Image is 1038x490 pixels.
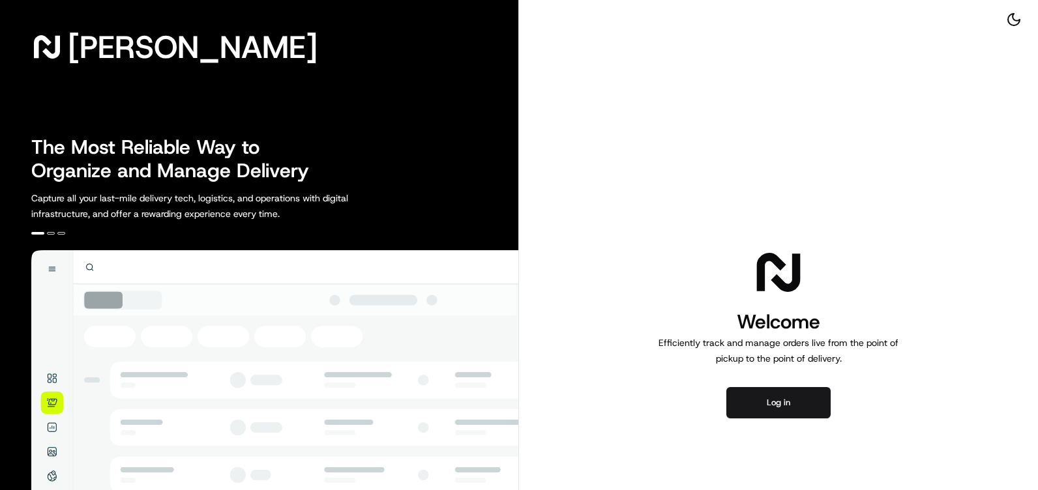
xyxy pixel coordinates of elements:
p: Capture all your last-mile delivery tech, logistics, and operations with digital infrastructure, ... [31,190,407,222]
span: [PERSON_NAME] [68,34,318,60]
h1: Welcome [653,309,904,335]
button: Log in [726,387,831,418]
h2: The Most Reliable Way to Organize and Manage Delivery [31,136,323,182]
p: Efficiently track and manage orders live from the point of pickup to the point of delivery. [653,335,904,366]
